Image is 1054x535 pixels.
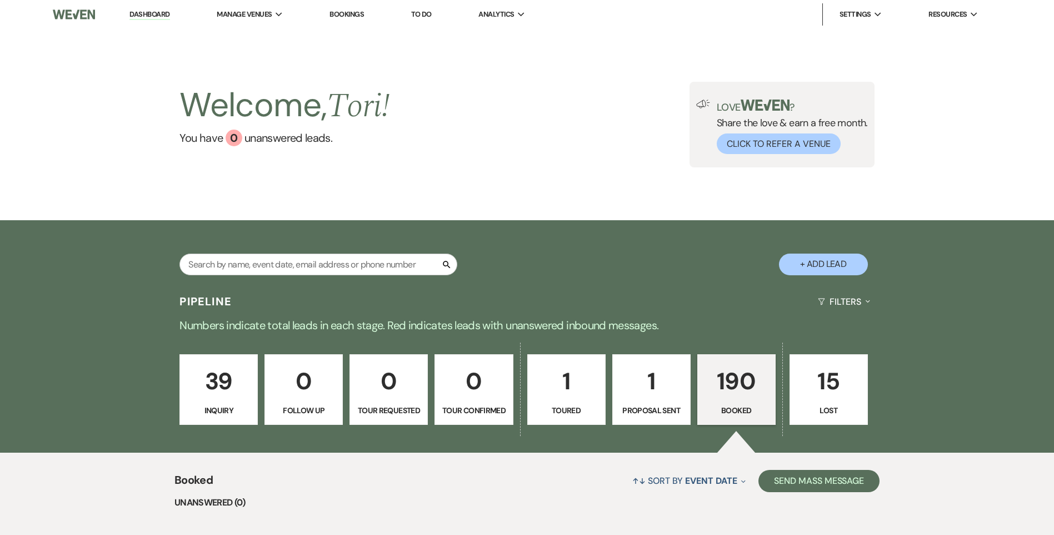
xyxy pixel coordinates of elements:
p: Love ? [717,100,868,112]
p: Booked [705,404,768,417]
span: Booked [174,472,213,496]
p: 190 [705,363,768,400]
h2: Welcome, [179,82,389,130]
span: Settings [840,9,871,20]
a: 0Follow Up [264,354,343,425]
button: Filters [813,287,874,316]
div: 0 [226,130,242,146]
li: Unanswered (0) [174,496,880,510]
p: Proposal Sent [620,404,683,417]
div: Share the love & earn a free month. [710,100,868,154]
span: Tori ! [327,81,389,132]
a: Dashboard [129,9,169,20]
p: 1 [620,363,683,400]
input: Search by name, event date, email address or phone number [179,254,457,275]
p: 15 [797,363,861,400]
a: 39Inquiry [179,354,258,425]
p: Tour Confirmed [442,404,506,417]
a: 0Tour Requested [349,354,428,425]
span: ↑↓ [632,475,646,487]
p: 1 [535,363,598,400]
a: 1Proposal Sent [612,354,691,425]
button: Sort By Event Date [628,466,750,496]
h3: Pipeline [179,294,232,309]
img: Weven Logo [53,3,95,26]
a: 190Booked [697,354,776,425]
a: You have 0 unanswered leads. [179,130,389,146]
a: 1Toured [527,354,606,425]
button: Send Mass Message [758,470,880,492]
p: Tour Requested [357,404,421,417]
p: Follow Up [272,404,336,417]
span: Event Date [685,475,737,487]
span: Manage Venues [217,9,272,20]
p: Toured [535,404,598,417]
a: 0Tour Confirmed [434,354,513,425]
p: 39 [187,363,251,400]
a: 15Lost [790,354,868,425]
img: weven-logo-green.svg [741,100,790,111]
p: 0 [272,363,336,400]
p: Lost [797,404,861,417]
img: loud-speaker-illustration.svg [696,100,710,108]
button: Click to Refer a Venue [717,133,841,154]
button: + Add Lead [779,254,868,275]
p: Inquiry [187,404,251,417]
a: To Do [411,9,432,19]
span: Resources [928,9,967,20]
p: 0 [357,363,421,400]
p: 0 [442,363,506,400]
a: Bookings [329,9,364,19]
p: Numbers indicate total leads in each stage. Red indicates leads with unanswered inbound messages. [127,316,927,334]
span: Analytics [478,9,514,20]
